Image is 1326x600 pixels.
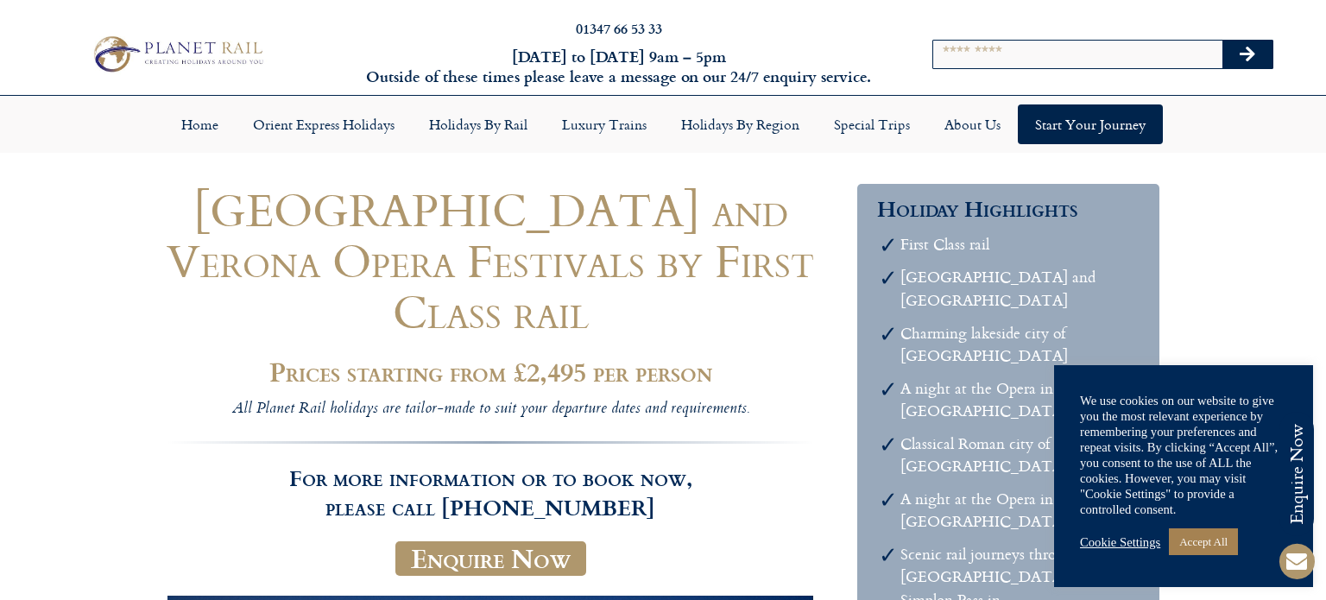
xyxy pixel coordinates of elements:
a: Cookie Settings [1080,534,1160,550]
a: Enquire Now [395,541,586,576]
nav: Menu [9,104,1317,144]
li: Charming lakeside city of [GEOGRAPHIC_DATA] [900,322,1140,368]
a: Orient Express Holidays [236,104,412,144]
h1: [GEOGRAPHIC_DATA] and Verona Opera Festivals by First Class rail [167,184,814,337]
li: A night at the Opera in [GEOGRAPHIC_DATA] [900,488,1140,534]
img: Planet Rail Train Holidays Logo [86,32,268,76]
h3: For more information or to book now, please call [PHONE_NUMBER] [167,441,814,521]
li: Classical Roman city of [GEOGRAPHIC_DATA] [900,433,1140,478]
a: Home [164,104,236,144]
li: A night at the Opera in [GEOGRAPHIC_DATA] [900,377,1140,423]
a: Special Trips [817,104,927,144]
a: Holidays by Region [664,104,817,144]
a: 01347 66 53 33 [576,18,662,38]
i: All Planet Rail holidays are tailor-made to suit your departure dates and requirements. [232,397,749,422]
a: About Us [927,104,1018,144]
li: First Class rail [900,233,1140,256]
h3: Holiday Highlights [877,194,1139,223]
a: Holidays by Rail [412,104,545,144]
h6: [DATE] to [DATE] 9am – 5pm Outside of these times please leave a message on our 24/7 enquiry serv... [358,47,880,87]
div: We use cookies on our website to give you the most relevant experience by remembering your prefer... [1080,393,1287,517]
button: Search [1222,41,1272,68]
a: Accept All [1169,528,1238,555]
a: Start your Journey [1018,104,1163,144]
li: [GEOGRAPHIC_DATA] and [GEOGRAPHIC_DATA] [900,266,1140,312]
h2: Prices starting from £2,495 per person [167,357,814,387]
a: Luxury Trains [545,104,664,144]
